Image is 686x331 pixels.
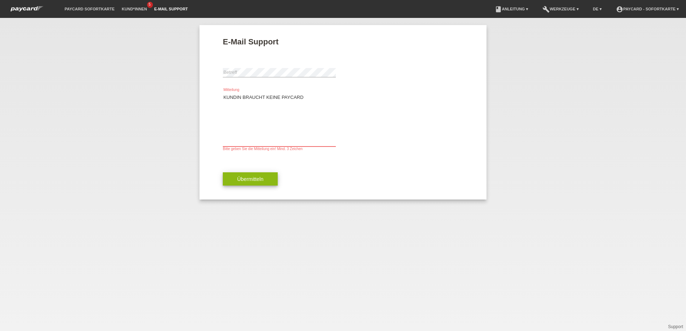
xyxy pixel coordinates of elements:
[223,37,463,46] h1: E-Mail Support
[612,7,682,11] a: account_circlepaycard - Sofortkarte ▾
[223,172,278,186] button: Übermitteln
[7,8,47,14] a: paycard Sofortkarte
[668,324,683,329] a: Support
[118,7,150,11] a: Kund*innen
[616,6,623,13] i: account_circle
[542,6,550,13] i: build
[539,7,582,11] a: buildWerkzeuge ▾
[589,7,605,11] a: DE ▾
[61,7,118,11] a: paycard Sofortkarte
[237,176,263,182] span: Übermitteln
[7,5,47,13] img: paycard Sofortkarte
[147,2,153,8] span: 5
[151,7,192,11] a: E-Mail Support
[223,147,336,151] div: Bitte geben Sie die Mitteilung ein! Mind. 3 Zeichen
[491,7,532,11] a: bookAnleitung ▾
[495,6,502,13] i: book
